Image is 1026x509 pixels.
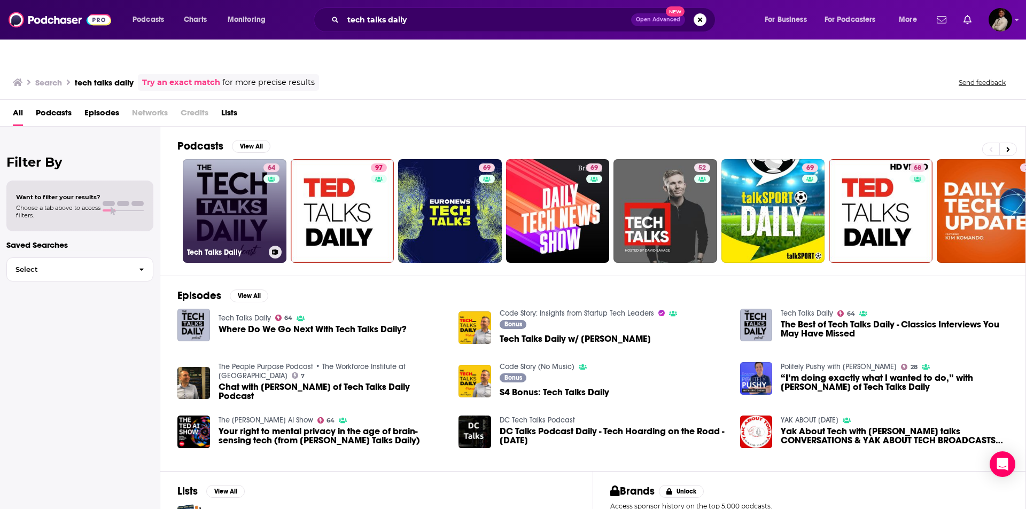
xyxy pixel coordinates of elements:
h2: Filter By [6,154,153,170]
button: Open AdvancedNew [631,13,685,26]
h2: Podcasts [177,139,223,153]
a: DC Tech Talks Podcast [500,416,575,425]
span: Yak About Tech with [PERSON_NAME] talks CONVERSATIONS & YAK ABOUT TECH BROADCASTS LIVE DAILY VIA ... [781,427,1008,445]
a: The People Purpose Podcast • The Workforce Institute at UKG [219,362,406,380]
span: For Business [765,12,807,27]
img: S4 Bonus: Tech Talks Daily [458,365,491,397]
a: 64 [263,163,279,172]
span: Podcasts [36,104,72,126]
a: 28 [901,364,918,370]
a: Show notifications dropdown [959,11,976,29]
span: 69 [483,163,491,174]
a: The Best of Tech Talks Daily - Classics Interviews You May Have Missed [740,309,773,341]
div: Search podcasts, credits, & more... [324,7,726,32]
span: 69 [806,163,814,174]
a: EpisodesView All [177,289,268,302]
a: “I’m doing exactly what I wanted to do,” with Neil C. Hughes of Tech Talks Daily [781,373,1008,391]
span: 52 [698,163,706,174]
span: for more precise results [222,76,315,89]
button: View All [230,289,268,302]
button: Unlock [659,485,704,498]
a: Charts [177,11,213,28]
a: 69 [586,163,602,172]
button: open menu [757,11,820,28]
span: DC Talks Podcast Daily - Tech Hoarding on the Road - [DATE] [500,427,727,445]
h2: Brands [610,484,655,498]
span: Podcasts [133,12,164,27]
a: ListsView All [177,484,245,498]
a: Chat with Neil C. Hughes of Tech Talks Daily Podcast [219,382,446,401]
a: 64Tech Talks Daily [183,159,286,263]
span: Want to filter your results? [16,193,100,201]
button: Send feedback [955,78,1009,87]
button: View All [232,140,270,153]
button: open menu [891,11,930,28]
span: Networks [132,104,168,126]
a: Try an exact match [142,76,220,89]
span: Episodes [84,104,119,126]
span: Tech Talks Daily w/ [PERSON_NAME] [500,334,651,343]
span: 28 [911,365,918,370]
button: open menu [818,11,891,28]
a: Where Do We Go Next With Tech Talks Daily? [219,325,407,334]
a: Code Story: Insights from Startup Tech Leaders [500,309,654,318]
a: The Best of Tech Talks Daily - Classics Interviews You May Have Missed [781,320,1008,338]
span: Bonus [504,321,522,327]
span: For Podcasters [825,12,876,27]
img: Where Do We Go Next With Tech Talks Daily? [177,309,210,341]
span: More [899,12,917,27]
span: Open Advanced [636,17,680,22]
button: open menu [220,11,279,28]
span: Monitoring [228,12,266,27]
a: PodcastsView All [177,139,270,153]
a: Tech Talks Daily [219,314,271,323]
a: Chat with Neil C. Hughes of Tech Talks Daily Podcast [177,367,210,400]
a: 69 [506,159,610,263]
h2: Episodes [177,289,221,302]
div: Open Intercom Messenger [990,451,1015,477]
h3: tech talks daily [75,77,134,88]
span: Choose a tab above to access filters. [16,204,100,219]
span: Bonus [504,374,522,381]
a: Politely Pushy with Eric Chemi [781,362,897,371]
span: Lists [221,104,237,126]
h3: Search [35,77,62,88]
span: 64 [847,311,855,316]
span: 64 [327,418,335,423]
input: Search podcasts, credits, & more... [343,11,631,28]
a: 64 [837,310,855,317]
img: “I’m doing exactly what I wanted to do,” with Neil C. Hughes of Tech Talks Daily [740,362,773,395]
h2: Lists [177,484,198,498]
a: The TED AI Show [219,416,313,425]
span: Logged in as Jeremiah_lineberger11 [989,8,1012,32]
span: 97 [375,163,383,174]
a: Podchaser - Follow, Share and Rate Podcasts [9,10,111,30]
img: User Profile [989,8,1012,32]
a: 97 [371,163,387,172]
a: 7 [292,372,305,379]
a: 69 [479,163,495,172]
span: New [666,6,685,17]
span: 64 [268,163,275,174]
span: 69 [590,163,598,174]
a: 68 [829,159,932,263]
a: 64 [317,417,335,424]
a: Code Story (No Music) [500,362,574,371]
span: Chat with [PERSON_NAME] of Tech Talks Daily Podcast [219,382,446,401]
p: Saved Searches [6,240,153,250]
img: Yak About Tech with Martin Lavander talks CONVERSATIONS & YAK ABOUT TECH BROADCASTS LIVE DAILY VI... [740,416,773,448]
a: 97 [291,159,394,263]
span: Your right to mental privacy in the age of brain-sensing tech (from [PERSON_NAME] Talks Daily) [219,427,446,445]
a: 69 [802,163,818,172]
img: Tech Talks Daily w/ Noah Labhart [458,311,491,344]
span: Charts [184,12,207,27]
a: DC Talks Podcast Daily - Tech Hoarding on the Road - April 25, 2019 [458,416,491,448]
span: “I’m doing exactly what I wanted to do,” with [PERSON_NAME] of Tech Talks Daily [781,373,1008,391]
a: Yak About Tech with Martin Lavander talks CONVERSATIONS & YAK ABOUT TECH BROADCASTS LIVE DAILY VI... [781,427,1008,445]
a: Your right to mental privacy in the age of brain-sensing tech (from TED Talks Daily) [177,416,210,448]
